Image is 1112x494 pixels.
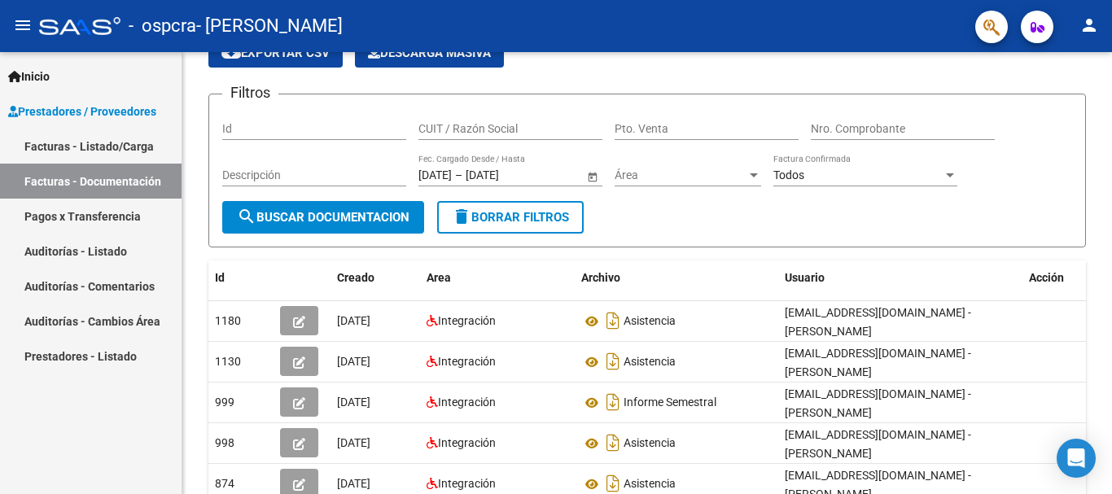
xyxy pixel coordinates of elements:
span: Integración [438,477,496,490]
span: Asistencia [624,315,676,328]
span: Integración [438,355,496,368]
span: Archivo [581,271,620,284]
span: [EMAIL_ADDRESS][DOMAIN_NAME] - [PERSON_NAME] [785,387,971,419]
span: 999 [215,396,234,409]
datatable-header-cell: Usuario [778,260,1022,295]
span: Id [215,271,225,284]
span: Buscar Documentacion [237,210,409,225]
span: Descarga Masiva [368,46,491,60]
span: Integración [438,396,496,409]
span: [EMAIL_ADDRESS][DOMAIN_NAME] - [PERSON_NAME] [785,347,971,378]
i: Descargar documento [602,348,624,374]
span: [DATE] [337,355,370,368]
datatable-header-cell: Area [420,260,575,295]
span: Creado [337,271,374,284]
datatable-header-cell: Archivo [575,260,778,295]
i: Descargar documento [602,430,624,456]
mat-icon: delete [452,207,471,226]
span: Integración [438,314,496,327]
mat-icon: search [237,207,256,226]
button: Open calendar [584,168,601,185]
span: – [455,168,462,182]
i: Descargar documento [602,389,624,415]
div: Open Intercom Messenger [1057,439,1096,478]
span: Area [427,271,451,284]
mat-icon: menu [13,15,33,35]
i: Descargar documento [602,308,624,334]
span: Inicio [8,68,50,85]
button: Descarga Masiva [355,38,504,68]
span: Área [615,168,746,182]
button: Exportar CSV [208,38,343,68]
span: [EMAIL_ADDRESS][DOMAIN_NAME] - [PERSON_NAME] [785,428,971,460]
span: Exportar CSV [221,46,330,60]
mat-icon: person [1079,15,1099,35]
span: [DATE] [337,314,370,327]
span: - ospcra [129,8,196,44]
span: 874 [215,477,234,490]
span: 1130 [215,355,241,368]
span: [DATE] [337,396,370,409]
span: [DATE] [337,477,370,490]
datatable-header-cell: Id [208,260,274,295]
span: 998 [215,436,234,449]
span: Borrar Filtros [452,210,569,225]
span: Asistencia [624,356,676,369]
span: Asistencia [624,437,676,450]
span: - [PERSON_NAME] [196,8,343,44]
datatable-header-cell: Acción [1022,260,1104,295]
span: Integración [438,436,496,449]
app-download-masive: Descarga masiva de comprobantes (adjuntos) [355,38,504,68]
mat-icon: cloud_download [221,42,241,62]
button: Buscar Documentacion [222,201,424,234]
span: Informe Semestral [624,396,716,409]
span: 1180 [215,314,241,327]
input: Fecha fin [466,168,545,182]
span: Usuario [785,271,825,284]
input: Fecha inicio [418,168,452,182]
h3: Filtros [222,81,278,104]
span: Acción [1029,271,1064,284]
span: [EMAIL_ADDRESS][DOMAIN_NAME] - [PERSON_NAME] [785,306,971,338]
span: Prestadores / Proveedores [8,103,156,120]
span: [DATE] [337,436,370,449]
span: Asistencia [624,478,676,491]
datatable-header-cell: Creado [331,260,420,295]
button: Borrar Filtros [437,201,584,234]
span: Todos [773,168,804,181]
